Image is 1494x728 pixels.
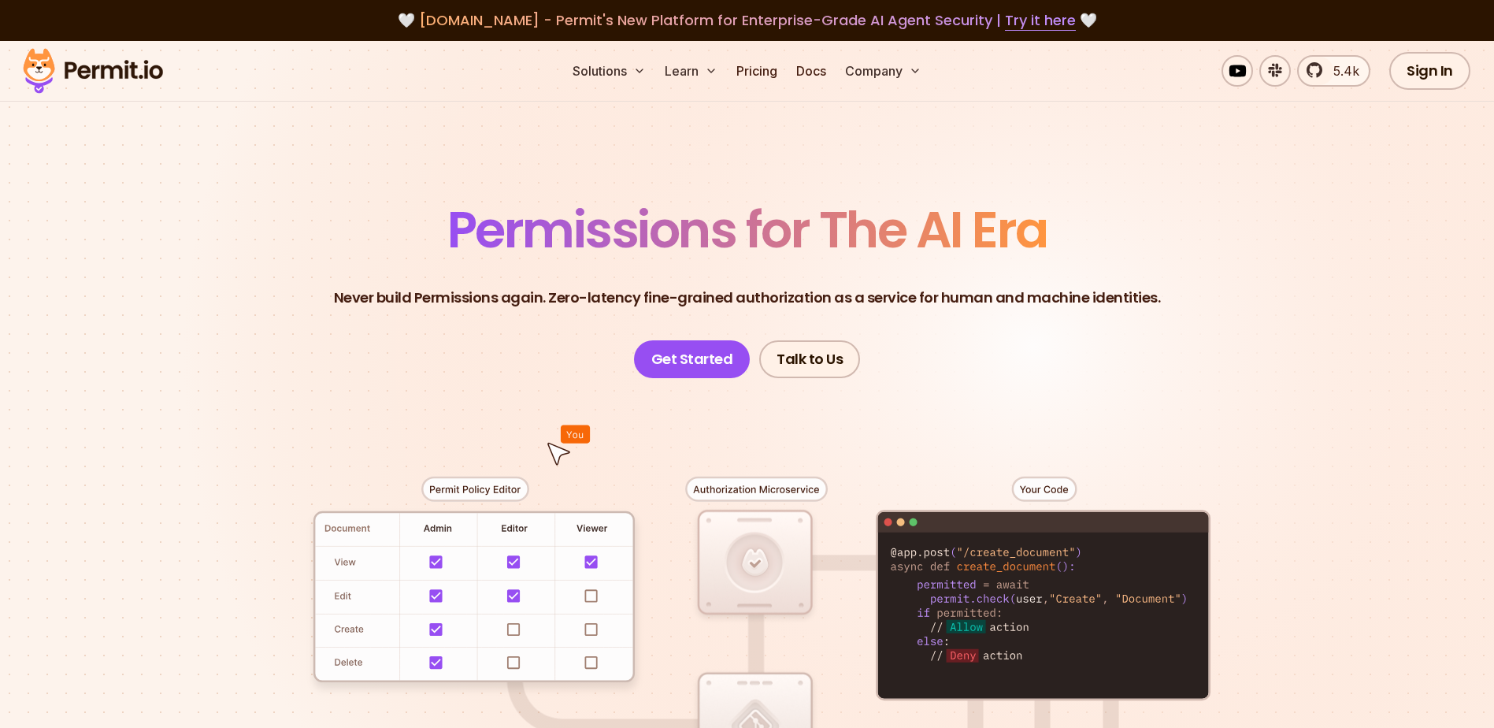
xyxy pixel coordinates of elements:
a: Talk to Us [759,340,860,378]
img: Permit logo [16,44,170,98]
a: Get Started [634,340,751,378]
a: 5.4k [1297,55,1370,87]
span: Permissions for The AI Era [447,195,1047,265]
span: [DOMAIN_NAME] - Permit's New Platform for Enterprise-Grade AI Agent Security | [419,10,1076,30]
a: Docs [790,55,832,87]
a: Try it here [1005,10,1076,31]
a: Sign In [1389,52,1470,90]
span: 5.4k [1324,61,1359,80]
div: 🤍 🤍 [38,9,1456,32]
button: Solutions [566,55,652,87]
button: Learn [658,55,724,87]
button: Company [839,55,928,87]
p: Never build Permissions again. Zero-latency fine-grained authorization as a service for human and... [334,287,1161,309]
a: Pricing [730,55,784,87]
